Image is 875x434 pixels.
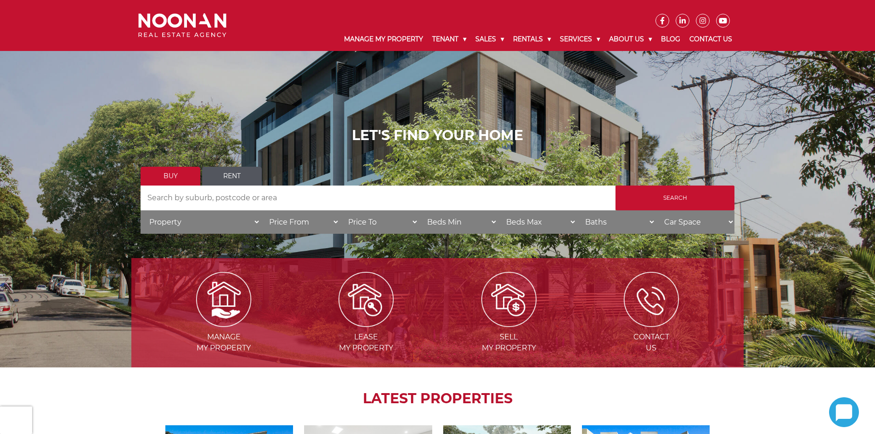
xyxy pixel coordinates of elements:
img: ICONS [624,272,679,327]
a: About Us [604,28,656,51]
input: Search by suburb, postcode or area [141,186,615,210]
h1: LET'S FIND YOUR HOME [141,127,734,144]
a: Sellmy Property [439,294,579,352]
img: Sell my property [481,272,536,327]
a: Services [555,28,604,51]
a: Buy [141,167,200,186]
a: Manage My Property [339,28,428,51]
a: Rentals [508,28,555,51]
a: Tenant [428,28,471,51]
input: Search [615,186,734,210]
span: Contact Us [581,332,722,354]
span: Sell my Property [439,332,579,354]
a: Leasemy Property [296,294,436,352]
img: Manage my Property [196,272,251,327]
a: Contact Us [685,28,737,51]
a: Managemy Property [153,294,294,352]
span: Lease my Property [296,332,436,354]
h2: LATEST PROPERTIES [154,390,721,407]
a: Blog [656,28,685,51]
img: Lease my property [339,272,394,327]
span: Manage my Property [153,332,294,354]
a: Sales [471,28,508,51]
img: Noonan Real Estate Agency [138,13,226,38]
a: Rent [202,167,262,186]
a: ContactUs [581,294,722,352]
